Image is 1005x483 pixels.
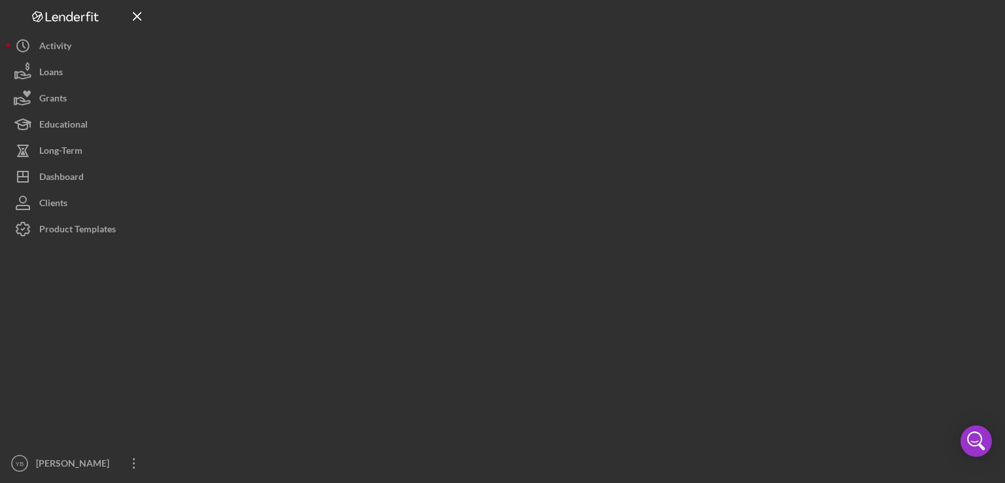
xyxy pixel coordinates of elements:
button: Clients [7,190,150,216]
div: Loans [39,59,63,88]
text: YB [16,460,24,467]
button: Educational [7,111,150,137]
button: Long-Term [7,137,150,164]
div: Dashboard [39,164,84,193]
div: Open Intercom Messenger [961,425,992,457]
div: [PERSON_NAME] [33,450,118,480]
button: YB[PERSON_NAME] [7,450,150,476]
button: Dashboard [7,164,150,190]
div: Grants [39,85,67,115]
div: Product Templates [39,216,116,245]
button: Activity [7,33,150,59]
div: Educational [39,111,88,141]
button: Product Templates [7,216,150,242]
div: Clients [39,190,67,219]
button: Grants [7,85,150,111]
div: Long-Term [39,137,82,167]
button: Loans [7,59,150,85]
div: Activity [39,33,71,62]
